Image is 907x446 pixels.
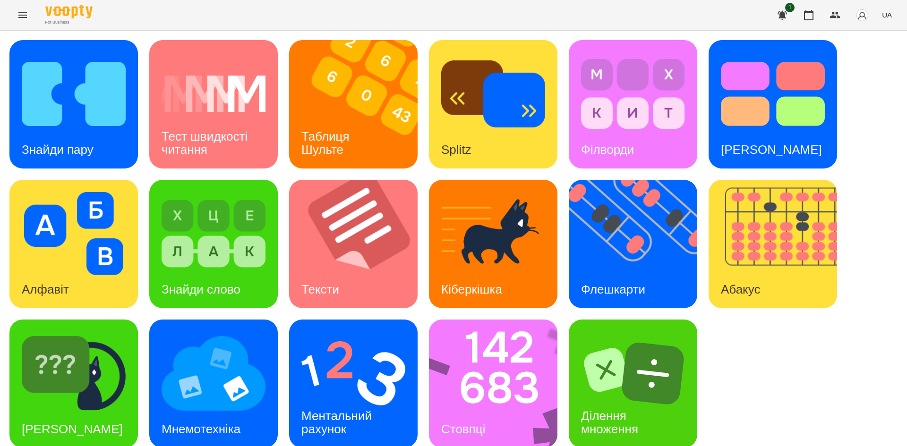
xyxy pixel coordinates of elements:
h3: Тест швидкості читання [162,129,251,156]
h3: Мнемотехніка [162,422,240,436]
span: 1 [785,3,795,12]
h3: [PERSON_NAME] [721,143,822,157]
img: Абакус [709,180,849,308]
h3: Флешкарти [581,282,645,296]
img: Splitz [441,52,545,135]
img: Філворди [581,52,685,135]
a: АлфавітАлфавіт [9,180,138,308]
h3: Стовпці [441,422,485,436]
a: Знайди словоЗнайди слово [149,180,278,308]
img: Тексти [289,180,429,308]
h3: Тексти [301,282,339,296]
h3: Ментальний рахунок [301,409,375,436]
img: Знайди Кіберкішку [22,332,126,415]
h3: Знайди пару [22,143,94,157]
a: ФлешкартиФлешкарти [569,180,697,308]
img: Алфавіт [22,192,126,275]
a: ТекстиТексти [289,180,418,308]
h3: Таблиця Шульте [301,129,353,156]
a: Тест Струпа[PERSON_NAME] [709,40,837,168]
a: ФілвордиФілворди [569,40,697,168]
a: Тест швидкості читанняТест швидкості читання [149,40,278,168]
button: Menu [11,4,34,26]
a: Таблиця ШультеТаблиця Шульте [289,40,418,168]
img: Ділення множення [581,332,685,415]
img: Кіберкішка [441,192,545,275]
a: АбакусАбакус [709,180,837,308]
span: For Business [45,19,93,25]
img: Тест швидкості читання [162,52,265,135]
img: avatar_s.png [856,8,869,22]
img: Таблиця Шульте [289,40,429,168]
a: SplitzSplitz [429,40,557,168]
img: Знайди пару [22,52,126,135]
h3: Філворди [581,143,634,157]
h3: Ділення множення [581,409,638,436]
h3: [PERSON_NAME] [22,422,123,436]
img: Ментальний рахунок [301,332,405,415]
a: Знайди паруЗнайди пару [9,40,138,168]
a: КіберкішкаКіберкішка [429,180,557,308]
h3: Абакус [721,282,760,296]
img: Мнемотехніка [162,332,265,415]
img: Тест Струпа [721,52,825,135]
h3: Знайди слово [162,282,240,296]
img: Флешкарти [569,180,709,308]
img: Знайди слово [162,192,265,275]
h3: Алфавіт [22,282,69,296]
h3: Splitz [441,143,471,157]
span: UA [882,10,892,20]
h3: Кіберкішка [441,282,502,296]
img: Voopty Logo [45,5,93,18]
button: UA [878,6,896,24]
